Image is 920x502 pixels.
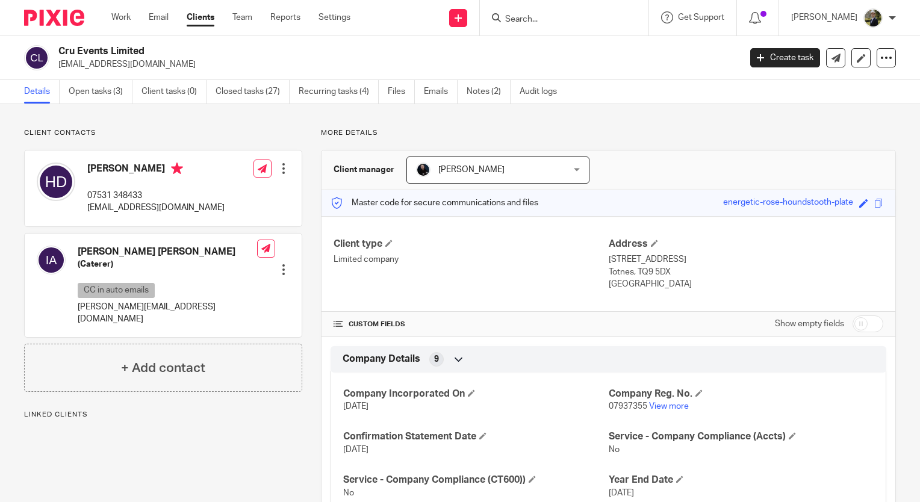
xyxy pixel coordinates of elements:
img: Pixie [24,10,84,26]
a: Details [24,80,60,104]
span: [DATE] [609,489,634,497]
h4: [PERSON_NAME] [87,163,225,178]
a: Client tasks (0) [141,80,207,104]
a: Clients [187,11,214,23]
h2: Cru Events Limited [58,45,597,58]
span: [DATE] [343,445,368,454]
h5: (Caterer) [78,258,257,270]
a: View more [649,402,689,411]
a: Open tasks (3) [69,80,132,104]
p: [PERSON_NAME] [791,11,857,23]
p: [EMAIL_ADDRESS][DOMAIN_NAME] [58,58,732,70]
p: [EMAIL_ADDRESS][DOMAIN_NAME] [87,202,225,214]
span: [DATE] [343,402,368,411]
h3: Client manager [334,164,394,176]
img: svg%3E [37,163,75,201]
a: Team [232,11,252,23]
h4: Company Incorporated On [343,388,608,400]
img: svg%3E [24,45,49,70]
p: Linked clients [24,410,302,420]
span: No [343,489,354,497]
a: Closed tasks (27) [216,80,290,104]
span: No [609,445,620,454]
p: More details [321,128,896,138]
h4: CUSTOM FIELDS [334,320,608,329]
a: Audit logs [520,80,566,104]
p: [STREET_ADDRESS] [609,253,883,265]
p: [PERSON_NAME][EMAIL_ADDRESS][DOMAIN_NAME] [78,301,257,326]
label: Show empty fields [775,318,844,330]
a: Work [111,11,131,23]
h4: Address [609,238,883,250]
p: Master code for secure communications and files [331,197,538,209]
span: Get Support [678,13,724,22]
p: 07531 348433 [87,190,225,202]
a: Recurring tasks (4) [299,80,379,104]
div: energetic-rose-houndstooth-plate [723,196,853,210]
h4: Service - Company Compliance (CT600)) [343,474,608,486]
h4: Company Reg. No. [609,388,874,400]
img: ACCOUNTING4EVERYTHING-9.jpg [863,8,883,28]
p: Client contacts [24,128,302,138]
h4: + Add contact [121,359,205,377]
a: Email [149,11,169,23]
h4: Client type [334,238,608,250]
p: [GEOGRAPHIC_DATA] [609,278,883,290]
p: CC in auto emails [78,283,155,298]
span: Company Details [343,353,420,365]
p: Limited company [334,253,608,265]
h4: Confirmation Statement Date [343,430,608,443]
h4: [PERSON_NAME] [PERSON_NAME] [78,246,257,258]
img: svg%3E [37,246,66,274]
h4: Service - Company Compliance (Accts) [609,430,874,443]
span: 9 [434,353,439,365]
img: Headshots%20accounting4everything_Poppy%20Jakes%20Photography-2203.jpg [416,163,430,177]
p: Totnes, TQ9 5DX [609,266,883,278]
span: 07937355 [609,402,647,411]
i: Primary [171,163,183,175]
span: [PERSON_NAME] [438,166,505,174]
a: Reports [270,11,300,23]
a: Settings [319,11,350,23]
input: Search [504,14,612,25]
h4: Year End Date [609,474,874,486]
a: Emails [424,80,458,104]
a: Files [388,80,415,104]
a: Notes (2) [467,80,511,104]
a: Create task [750,48,820,67]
